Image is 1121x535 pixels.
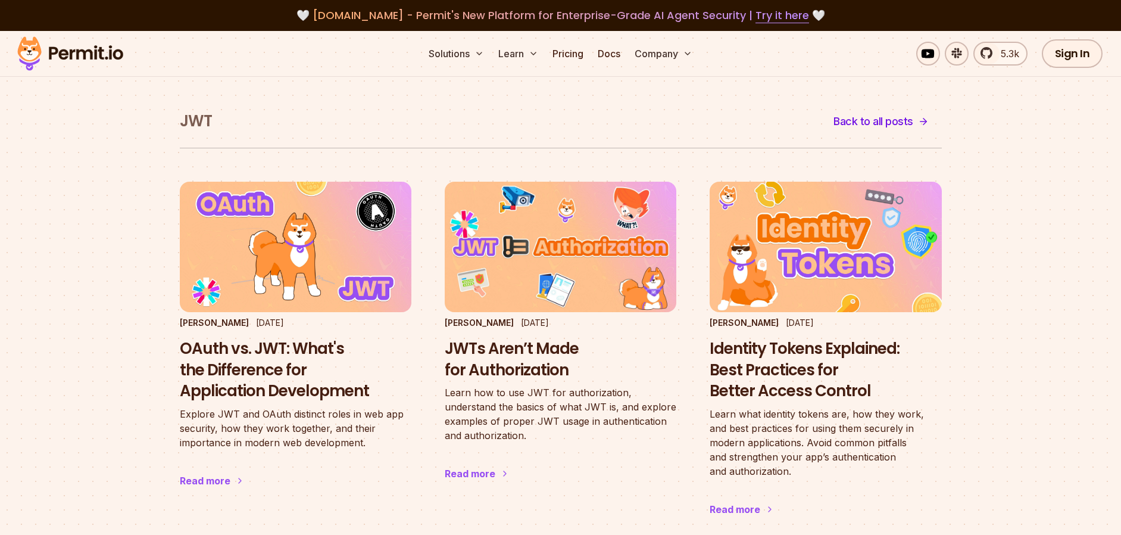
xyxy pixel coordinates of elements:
[494,42,543,66] button: Learn
[180,182,411,512] a: OAuth vs. JWT: What's the Difference for Application Development[PERSON_NAME][DATE]OAuth vs. JWT:...
[710,502,760,517] div: Read more
[29,7,1092,24] div: 🤍 🤍
[445,338,676,381] h3: JWTs Aren’t Made for Authorization
[786,318,814,328] time: [DATE]
[521,318,549,328] time: [DATE]
[593,42,625,66] a: Docs
[256,318,284,328] time: [DATE]
[180,111,212,132] h1: JWT
[833,113,913,130] span: Back to all posts
[424,42,489,66] button: Solutions
[710,317,779,329] p: [PERSON_NAME]
[994,46,1019,61] span: 5.3k
[630,42,697,66] button: Company
[973,42,1028,66] a: 5.3k
[445,317,514,329] p: [PERSON_NAME]
[755,8,809,23] a: Try it here
[710,182,941,312] img: Identity Tokens Explained: Best Practices for Better Access Control
[820,107,942,136] a: Back to all posts
[180,407,411,450] p: Explore JWT and OAuth distinct roles in web app security, how they work together, and their impor...
[180,338,411,402] h3: OAuth vs. JWT: What's the Difference for Application Development
[313,8,809,23] span: [DOMAIN_NAME] - Permit's New Platform for Enterprise-Grade AI Agent Security |
[12,33,129,74] img: Permit logo
[1042,39,1103,68] a: Sign In
[710,338,941,402] h3: Identity Tokens Explained: Best Practices for Better Access Control
[180,474,230,488] div: Read more
[180,317,249,329] p: [PERSON_NAME]
[710,407,941,478] p: Learn what identity tokens are, how they work, and best practices for using them securely in mode...
[445,182,676,312] img: JWTs Aren’t Made for Authorization
[445,385,676,443] p: Learn how to use JWT for authorization, understand the basics of what JWT is, and explore example...
[445,182,676,505] a: JWTs Aren’t Made for Authorization[PERSON_NAME][DATE]JWTs Aren’t Made for AuthorizationLearn how ...
[548,42,588,66] a: Pricing
[445,466,495,481] div: Read more
[180,182,411,312] img: OAuth vs. JWT: What's the Difference for Application Development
